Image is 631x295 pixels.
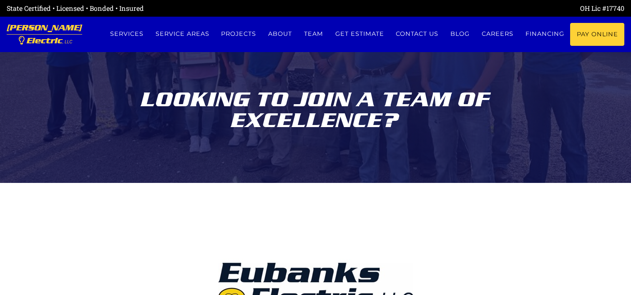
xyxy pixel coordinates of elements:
[149,23,215,45] a: Service Areas
[390,23,445,45] a: Contact us
[63,40,73,44] span: , LLC
[215,23,262,45] a: Projects
[262,23,298,45] a: About
[298,23,329,45] a: Team
[316,3,625,13] div: OH Lic #17740
[104,23,149,45] a: Services
[476,23,520,45] a: Careers
[7,17,82,52] a: [PERSON_NAME] Electric, LLC
[570,23,624,46] a: Pay Online
[84,82,547,131] div: Looking to join a team of excellence?
[445,23,476,45] a: Blog
[7,3,316,13] div: State Certified • Licensed • Bonded • Insured
[519,23,570,45] a: Financing
[329,23,390,45] a: Get estimate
